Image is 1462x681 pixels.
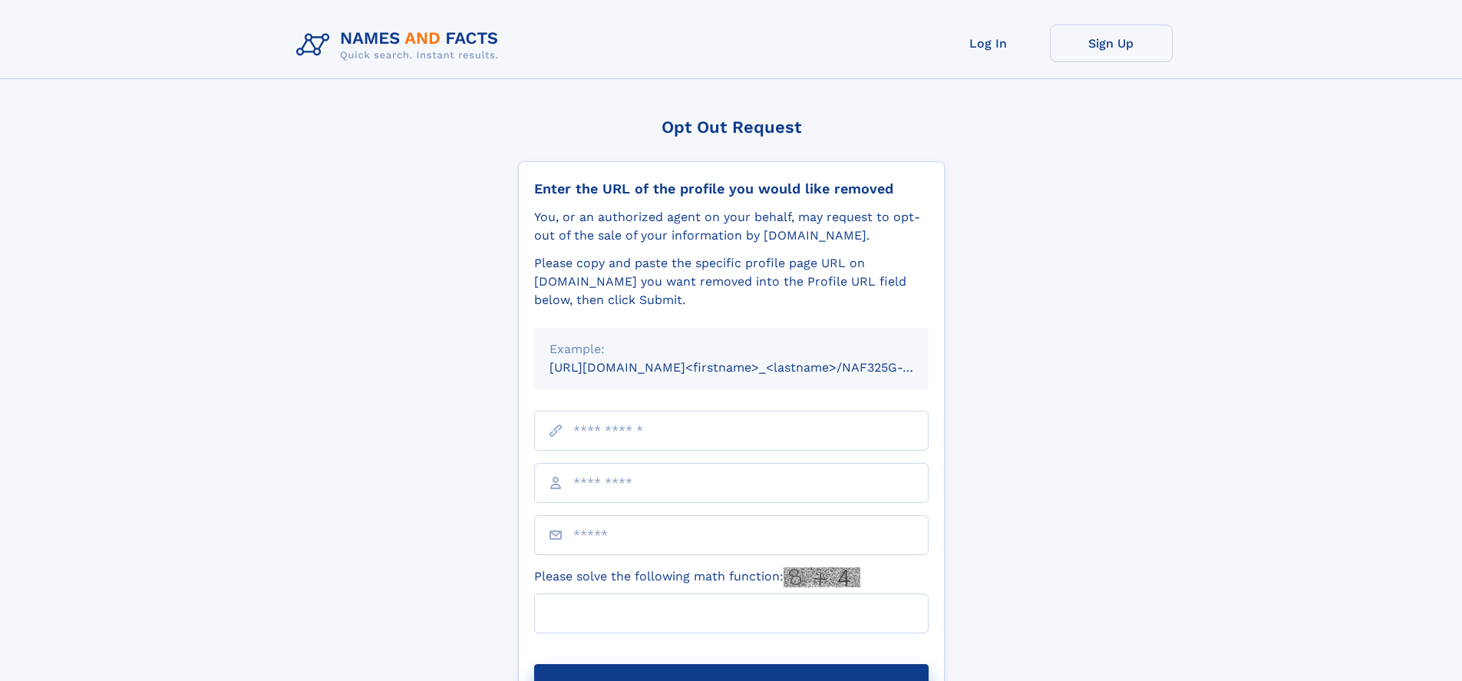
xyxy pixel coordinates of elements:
[518,117,945,137] div: Opt Out Request
[549,360,958,375] small: [URL][DOMAIN_NAME]<firstname>_<lastname>/NAF325G-xxxxxxxx
[534,567,860,587] label: Please solve the following math function:
[534,254,929,309] div: Please copy and paste the specific profile page URL on [DOMAIN_NAME] you want removed into the Pr...
[534,208,929,245] div: You, or an authorized agent on your behalf, may request to opt-out of the sale of your informatio...
[534,180,929,197] div: Enter the URL of the profile you would like removed
[927,25,1050,62] a: Log In
[290,25,511,66] img: Logo Names and Facts
[1050,25,1173,62] a: Sign Up
[549,340,913,359] div: Example:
